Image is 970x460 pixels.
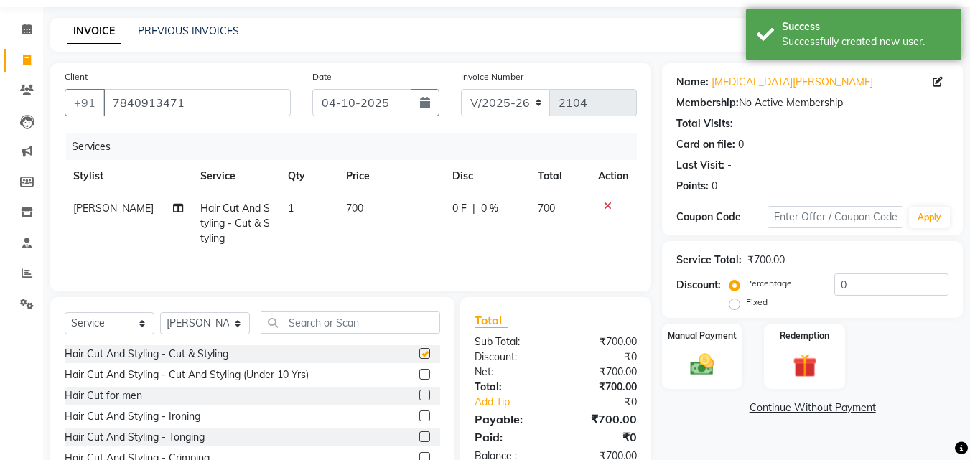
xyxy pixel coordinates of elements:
[337,160,444,192] th: Price
[589,160,637,192] th: Action
[200,202,270,245] span: Hair Cut And Styling - Cut & Styling
[464,380,556,395] div: Total:
[676,116,733,131] div: Total Visits:
[782,34,951,50] div: Successfully created new user.
[782,19,951,34] div: Success
[909,207,950,228] button: Apply
[481,201,498,216] span: 0 %
[556,410,648,428] div: ₹700.00
[461,70,523,83] label: Invoice Number
[556,334,648,349] div: ₹700.00
[65,89,105,116] button: +91
[665,400,960,416] a: Continue Without Payment
[556,428,648,446] div: ₹0
[768,206,903,228] input: Enter Offer / Coupon Code
[464,365,556,380] div: Net:
[464,349,556,365] div: Discount:
[529,160,590,192] th: Total
[676,95,739,111] div: Membership:
[676,158,724,173] div: Last Visit:
[746,277,792,290] label: Percentage
[464,410,556,428] div: Payable:
[747,253,785,268] div: ₹700.00
[676,253,742,268] div: Service Total:
[556,349,648,365] div: ₹0
[312,70,332,83] label: Date
[472,201,475,216] span: |
[464,334,556,349] div: Sub Total:
[556,365,648,380] div: ₹700.00
[464,428,556,446] div: Paid:
[279,160,337,192] th: Qty
[452,201,467,216] span: 0 F
[65,367,309,382] div: Hair Cut And Styling - Cut And Styling (Under 10 Yrs)
[538,202,555,215] span: 700
[738,137,744,152] div: 0
[727,158,732,173] div: -
[676,210,767,225] div: Coupon Code
[192,160,279,192] th: Service
[572,395,648,410] div: ₹0
[65,430,205,445] div: Hair Cut And Styling - Tonging
[65,160,192,192] th: Stylist
[676,278,721,293] div: Discount:
[261,311,440,334] input: Search or Scan
[785,351,824,380] img: _gift.svg
[346,202,363,215] span: 700
[65,347,228,362] div: Hair Cut And Styling - Cut & Styling
[66,133,648,160] div: Services
[780,329,829,342] label: Redemption
[746,296,768,309] label: Fixed
[668,329,737,342] label: Manual Payment
[67,19,121,44] a: INVOICE
[288,202,294,215] span: 1
[676,137,735,152] div: Card on file:
[712,179,717,194] div: 0
[475,313,508,328] span: Total
[556,380,648,395] div: ₹700.00
[444,160,529,192] th: Disc
[65,388,142,403] div: Hair Cut for men
[676,95,948,111] div: No Active Membership
[103,89,291,116] input: Search by Name/Mobile/Email/Code
[676,75,709,90] div: Name:
[683,351,722,378] img: _cash.svg
[676,179,709,194] div: Points:
[65,70,88,83] label: Client
[712,75,873,90] a: [MEDICAL_DATA][PERSON_NAME]
[464,395,571,410] a: Add Tip
[65,409,200,424] div: Hair Cut And Styling - Ironing
[138,24,239,37] a: PREVIOUS INVOICES
[73,202,154,215] span: [PERSON_NAME]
